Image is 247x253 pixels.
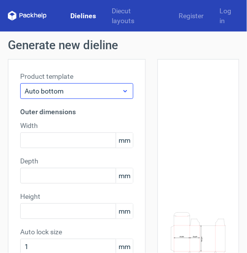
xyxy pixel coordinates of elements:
[20,71,133,81] label: Product template
[116,204,133,219] span: mm
[193,236,197,238] tspan: Depth
[20,156,133,166] label: Depth
[116,168,133,183] span: mm
[8,39,239,51] h1: Generate new dieline
[20,107,133,117] h3: Outer dimensions
[25,86,122,96] span: Auto bottom
[20,121,133,130] label: Width
[62,11,104,21] a: Dielines
[212,6,239,26] a: Log in
[171,11,212,21] a: Register
[20,191,133,201] label: Height
[201,237,203,242] tspan: Height
[104,6,155,26] a: Diecut layouts
[116,133,133,148] span: mm
[180,236,184,238] tspan: Width
[20,227,133,237] label: Auto lock size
